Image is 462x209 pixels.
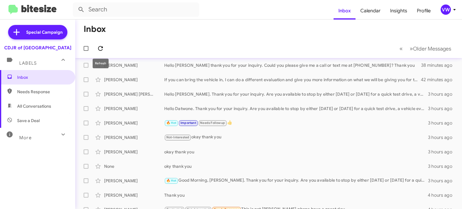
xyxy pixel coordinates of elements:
[410,45,413,52] span: »
[356,2,385,20] a: Calendar
[164,149,428,155] div: okay thank you
[164,77,421,83] div: If you can bring the vehicle in, I can do a different evaluation and give you more information on...
[104,62,164,68] div: [PERSON_NAME]
[164,134,428,141] div: okay thank you
[164,177,428,184] div: Good Morning, [PERSON_NAME]. Thank you for your inquiry. Are you available to stop by either [DAT...
[17,103,51,109] span: All Conversations
[19,135,32,140] span: More
[428,149,457,155] div: 3 hours ago
[166,135,189,139] span: Not-Interested
[396,42,406,55] button: Previous
[428,134,457,140] div: 3 hours ago
[17,118,40,124] span: Save a Deal
[104,149,164,155] div: [PERSON_NAME]
[428,178,457,184] div: 3 hours ago
[26,29,63,35] span: Special Campaign
[17,74,68,80] span: Inbox
[104,120,164,126] div: [PERSON_NAME]
[19,60,37,66] span: Labels
[412,2,436,20] a: Profile
[441,5,451,15] div: vw
[334,2,356,20] a: Inbox
[428,192,457,198] div: 4 hours ago
[93,59,109,68] div: Refresh
[428,91,457,97] div: 3 hours ago
[8,25,67,39] a: Special Campaign
[413,45,451,52] span: Older Messages
[104,134,164,140] div: [PERSON_NAME]
[164,192,428,198] div: Thank you
[84,24,106,34] h1: Inbox
[104,106,164,112] div: [PERSON_NAME]
[104,163,164,169] div: None
[166,121,177,125] span: 🔥 Hot
[399,45,403,52] span: «
[164,106,428,112] div: Hello Datwone. Thank you for your inquiry. Are you available to stop by either [DATE] or [DATE] f...
[104,91,164,97] div: [PERSON_NAME] [PERSON_NAME]
[164,62,421,68] div: Hello [PERSON_NAME] thank you for your inquiry. Could you please give me a call or text me at [PH...
[436,5,455,15] button: vw
[421,62,457,68] div: 38 minutes ago
[104,77,164,83] div: [PERSON_NAME]
[104,178,164,184] div: [PERSON_NAME]
[4,45,71,51] div: CDJR of [GEOGRAPHIC_DATA]
[428,106,457,112] div: 3 hours ago
[406,42,455,55] button: Next
[396,42,455,55] nav: Page navigation example
[73,2,199,17] input: Search
[200,121,225,125] span: Needs Followup
[166,179,177,183] span: 🔥 Hot
[164,91,428,97] div: Hello [PERSON_NAME]. Thank you for your inquiry. Are you available to stop by either [DATE] or [D...
[428,163,457,169] div: 3 hours ago
[164,163,428,169] div: oky thank you
[421,77,457,83] div: 42 minutes ago
[180,121,196,125] span: Important
[428,120,457,126] div: 3 hours ago
[104,192,164,198] div: [PERSON_NAME]
[164,119,428,126] div: 👍
[17,89,68,95] span: Needs Response
[385,2,412,20] a: Insights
